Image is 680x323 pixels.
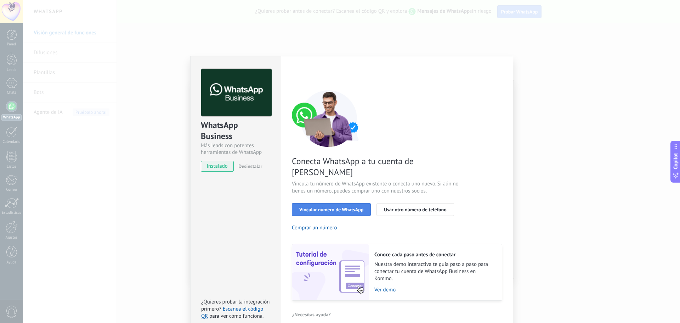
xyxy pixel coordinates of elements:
h2: Conoce cada paso antes de conectar [374,251,495,258]
a: Ver demo [374,286,495,293]
span: para ver cómo funciona. [209,313,263,319]
span: Vincula tu número de WhatsApp existente o conecta uno nuevo. Si aún no tienes un número, puedes c... [292,180,460,195]
div: WhatsApp Business [201,119,271,142]
button: Desinstalar [236,161,262,172]
span: Copilot [672,153,679,169]
img: connect number [292,90,366,147]
span: Usar otro número de teléfono [384,207,446,212]
button: Usar otro número de teléfono [376,203,454,216]
div: Más leads con potentes herramientas de WhatsApp [201,142,271,156]
button: ¿Necesitas ayuda? [292,309,331,320]
span: Conecta WhatsApp a tu cuenta de [PERSON_NAME] [292,156,460,178]
span: Vincular número de WhatsApp [299,207,363,212]
span: Nuestra demo interactiva te guía paso a paso para conectar tu cuenta de WhatsApp Business en Kommo. [374,261,495,282]
button: Vincular número de WhatsApp [292,203,371,216]
span: instalado [201,161,233,172]
span: Desinstalar [238,163,262,169]
span: ¿Necesitas ayuda? [292,312,331,317]
button: Comprar un número [292,224,337,231]
a: Escanea el código QR [201,306,263,319]
span: ¿Quieres probar la integración primero? [201,299,270,312]
img: logo_main.png [201,69,272,117]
